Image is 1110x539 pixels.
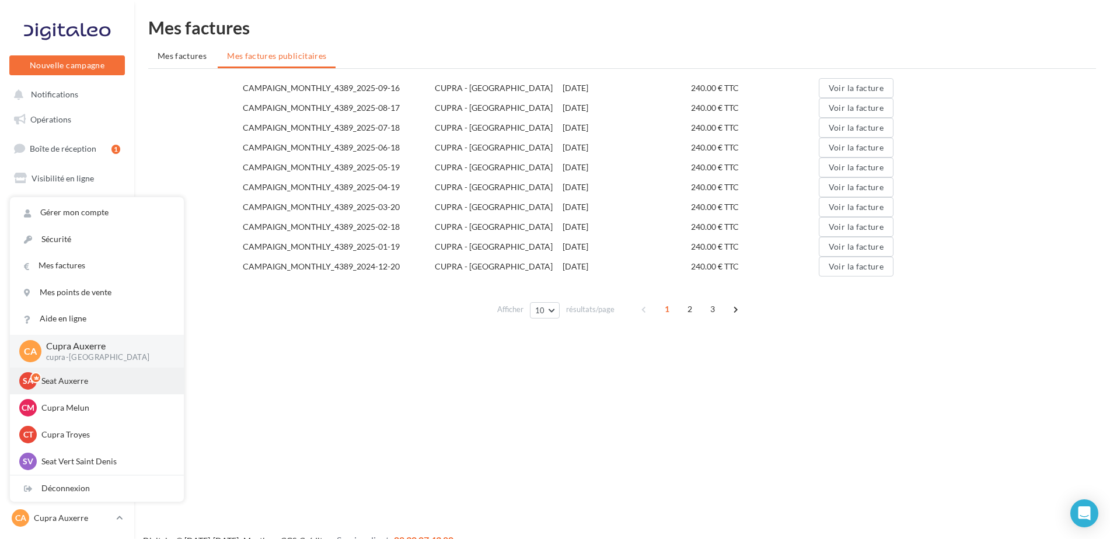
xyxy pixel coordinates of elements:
[819,138,893,157] button: Voir la facture
[22,402,34,414] span: CM
[435,221,563,233] div: CUPRA - [GEOGRAPHIC_DATA]
[535,306,545,315] span: 10
[563,102,690,114] div: [DATE]
[435,181,563,193] div: CUPRA - [GEOGRAPHIC_DATA]
[819,217,893,237] button: Voir la facture
[10,306,184,332] a: Aide en ligne
[819,197,893,217] button: Voir la facture
[563,201,690,213] div: [DATE]
[46,352,165,363] p: cupra-[GEOGRAPHIC_DATA]
[658,300,676,318] span: 1
[819,98,893,118] button: Voir la facture
[691,102,819,114] div: 240.00 € TTC
[691,181,819,193] div: 240.00 € TTC
[243,142,435,153] div: CAMPAIGN_MONTHLY_4389_2025-06-18
[691,261,819,272] div: 240.00 € TTC
[7,166,127,191] a: Visibilité en ligne
[46,339,165,353] p: Cupra Auxerre
[435,122,563,134] div: CUPRA - [GEOGRAPHIC_DATA]
[7,195,127,220] a: Campagnes
[819,78,893,98] button: Voir la facture
[563,122,690,134] div: [DATE]
[691,142,819,153] div: 240.00 € TTC
[243,102,435,114] div: CAMPAIGN_MONTHLY_4389_2025-08-17
[34,512,111,524] p: Cupra Auxerre
[9,55,125,75] button: Nouvelle campagne
[819,118,893,138] button: Voir la facture
[680,300,699,318] span: 2
[691,201,819,213] div: 240.00 € TTC
[10,199,184,226] a: Gérer mon compte
[243,221,435,233] div: CAMPAIGN_MONTHLY_4389_2025-02-18
[435,162,563,173] div: CUPRA - [GEOGRAPHIC_DATA]
[10,253,184,279] a: Mes factures
[530,302,560,318] button: 10
[10,279,184,306] a: Mes points de vente
[31,90,78,100] span: Notifications
[30,143,96,153] span: Boîte de réception
[41,429,170,440] p: Cupra Troyes
[435,142,563,153] div: CUPRA - [GEOGRAPHIC_DATA]
[435,201,563,213] div: CUPRA - [GEOGRAPHIC_DATA]
[30,114,71,124] span: Opérations
[243,122,435,134] div: CAMPAIGN_MONTHLY_4389_2025-07-18
[435,102,563,114] div: CUPRA - [GEOGRAPHIC_DATA]
[1070,499,1098,527] div: Open Intercom Messenger
[9,507,125,529] a: CA Cupra Auxerre
[10,226,184,253] a: Sécurité
[435,261,563,272] div: CUPRA - [GEOGRAPHIC_DATA]
[563,142,690,153] div: [DATE]
[32,173,94,183] span: Visibilité en ligne
[563,181,690,193] div: [DATE]
[111,145,120,154] div: 1
[24,344,37,358] span: CA
[566,304,615,315] span: résultats/page
[435,82,563,94] div: CUPRA - [GEOGRAPHIC_DATA]
[41,402,170,414] p: Cupra Melun
[819,257,893,276] button: Voir la facture
[819,157,893,177] button: Voir la facture
[563,162,690,173] div: [DATE]
[563,82,690,94] div: [DATE]
[691,162,819,173] div: 240.00 € TTC
[7,311,127,345] a: PLV et print personnalisable
[563,261,690,272] div: [DATE]
[497,304,523,315] span: Afficher
[23,429,33,440] span: CT
[158,51,207,61] span: Mes factures
[563,241,690,253] div: [DATE]
[819,237,893,257] button: Voir la facture
[41,375,170,387] p: Seat Auxerre
[7,107,127,132] a: Opérations
[435,241,563,253] div: CUPRA - [GEOGRAPHIC_DATA]
[23,456,33,467] span: SV
[563,221,690,233] div: [DATE]
[148,19,1096,36] h1: Mes factures
[691,221,819,233] div: 240.00 € TTC
[7,350,127,384] a: Campagnes DataOnDemand
[23,375,33,387] span: SA
[15,512,26,524] span: CA
[243,201,435,213] div: CAMPAIGN_MONTHLY_4389_2025-03-20
[7,136,127,161] a: Boîte de réception1
[10,475,184,502] div: Déconnexion
[243,162,435,173] div: CAMPAIGN_MONTHLY_4389_2025-05-19
[691,241,819,253] div: 240.00 € TTC
[243,261,435,272] div: CAMPAIGN_MONTHLY_4389_2024-12-20
[703,300,722,318] span: 3
[691,82,819,94] div: 240.00 € TTC
[7,253,127,278] a: Médiathèque
[691,122,819,134] div: 240.00 € TTC
[819,177,893,197] button: Voir la facture
[243,241,435,253] div: CAMPAIGN_MONTHLY_4389_2025-01-19
[41,456,170,467] p: Seat Vert Saint Denis
[7,282,127,307] a: Calendrier
[7,224,127,249] a: Contacts
[243,181,435,193] div: CAMPAIGN_MONTHLY_4389_2025-04-19
[243,82,435,94] div: CAMPAIGN_MONTHLY_4389_2025-09-16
